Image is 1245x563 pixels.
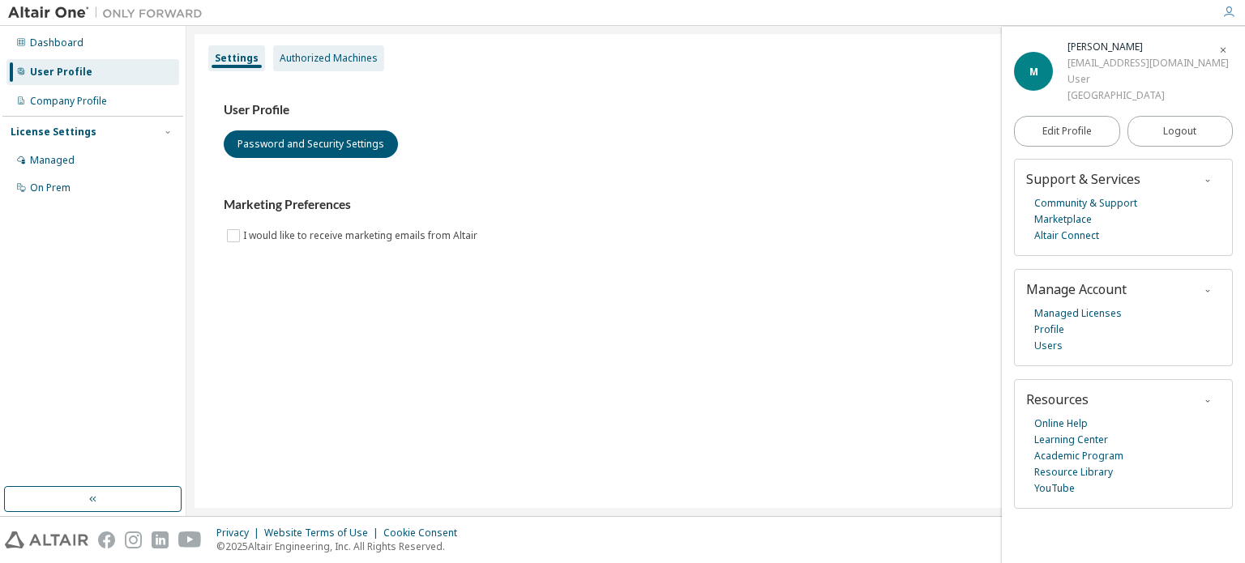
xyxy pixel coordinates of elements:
p: © 2025 Altair Engineering, Inc. All Rights Reserved. [216,540,467,553]
h3: User Profile [224,102,1208,118]
div: Settings [215,52,259,65]
span: Edit Profile [1042,125,1092,138]
label: I would like to receive marketing emails from Altair [243,226,481,245]
div: License Settings [11,126,96,139]
span: Support & Services [1026,170,1140,188]
img: facebook.svg [98,531,115,548]
img: altair_logo.svg [5,531,88,548]
img: Altair One [8,5,211,21]
a: Resource Library [1034,464,1113,480]
div: User [1067,71,1229,87]
div: Dashboard [30,36,83,49]
span: M [1029,65,1038,79]
div: Privacy [216,527,264,540]
a: Community & Support [1034,195,1137,211]
a: Managed Licenses [1034,305,1122,322]
div: Managed [30,154,75,167]
div: Company Profile [30,95,107,108]
h3: Marketing Preferences [224,197,1208,213]
div: [GEOGRAPHIC_DATA] [1067,87,1229,104]
span: Manage Account [1026,280,1127,298]
span: Resources [1026,390,1089,408]
div: [EMAIL_ADDRESS][DOMAIN_NAME] [1067,55,1229,71]
a: Online Help [1034,416,1088,432]
a: Marketplace [1034,211,1092,228]
img: instagram.svg [125,531,142,548]
img: linkedin.svg [152,531,169,548]
a: Profile [1034,322,1064,338]
a: Academic Program [1034,448,1123,464]
div: On Prem [30,181,71,194]
a: Edit Profile [1014,116,1120,147]
button: Logout [1127,116,1234,147]
div: Authorized Machines [280,52,378,65]
div: User Profile [30,66,92,79]
img: youtube.svg [178,531,202,548]
a: Users [1034,338,1063,354]
div: Moisés Reyes Dorta [1067,39,1229,55]
button: Password and Security Settings [224,130,398,158]
a: Altair Connect [1034,228,1099,244]
div: Cookie Consent [383,527,467,540]
a: Learning Center [1034,432,1108,448]
a: YouTube [1034,480,1075,497]
span: Logout [1163,123,1196,139]
div: Website Terms of Use [264,527,383,540]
